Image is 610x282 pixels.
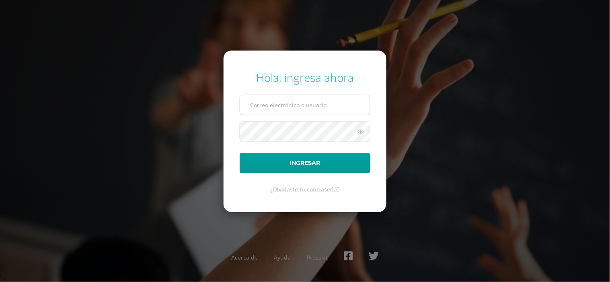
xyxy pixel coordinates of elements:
[274,254,291,261] a: Ayuda
[271,185,340,193] a: ¿Olvidaste tu contraseña?
[240,95,370,115] input: Correo electrónico o usuario
[240,153,370,173] button: Ingresar
[240,70,370,85] div: Hola, ingresa ahora
[231,254,258,261] a: Acerca de
[307,254,328,261] a: Presskit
